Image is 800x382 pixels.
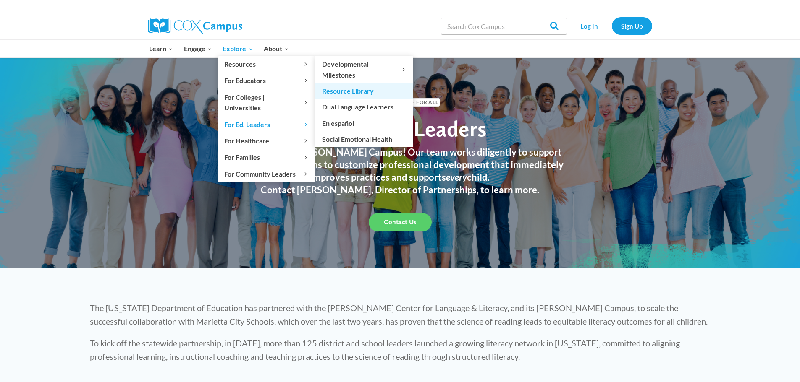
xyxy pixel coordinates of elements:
button: Child menu of For Healthcare [218,133,315,149]
a: Dual Language Learners [315,99,413,115]
h3: Contact [PERSON_NAME], Director of Partnerships, to learn more. [228,184,572,196]
button: Child menu of For Colleges | Universities [218,89,315,116]
h3: Partner with [PERSON_NAME] Campus! Our team works diligently to support schools and systems to cu... [228,146,572,184]
a: Resource Library [315,83,413,99]
button: Child menu of For Ed. Leaders [218,116,315,132]
button: Child menu of Engage [178,40,218,57]
nav: Secondary Navigation [571,17,652,34]
button: Child menu of For Families [218,149,315,165]
button: Child menu of Developmental Milestones [315,56,413,83]
a: Contact Us [369,213,432,231]
img: Cox Campus [148,18,242,34]
button: Child menu of For Educators [218,73,315,88]
p: To kick off the statewide partnership, in [DATE], more than 125 district and school leaders launc... [90,336,711,363]
em: every [446,172,467,183]
button: Child menu of Resources [218,56,315,72]
a: Log In [571,17,608,34]
button: Child menu of Explore [218,40,259,57]
a: En español [315,115,413,131]
a: Social Emotional Health [315,131,413,147]
button: Child menu of Learn [144,40,179,57]
a: Sign Up [612,17,652,34]
button: Child menu of For Community Leaders [218,166,315,182]
p: The [US_STATE] Department of Education has partnered with the [PERSON_NAME] Center for Language &... [90,301,711,328]
input: Search Cox Campus [441,18,567,34]
span: Contact Us [384,218,417,226]
button: Child menu of About [258,40,294,57]
nav: Primary Navigation [144,40,294,57]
